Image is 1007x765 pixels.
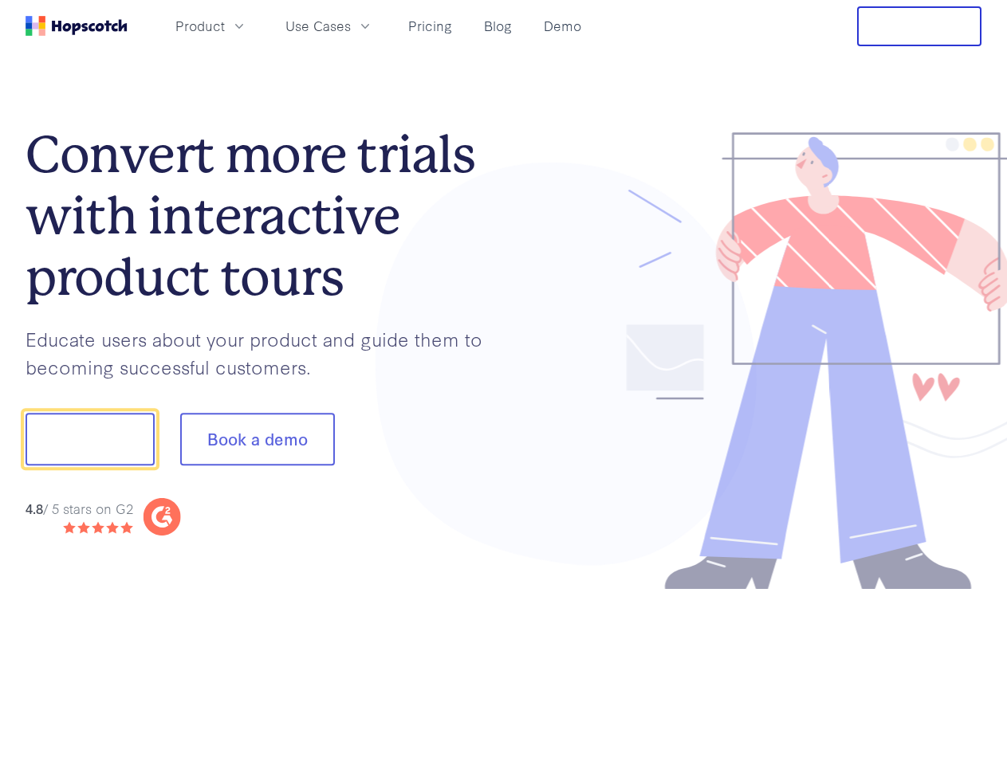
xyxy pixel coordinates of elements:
[857,6,981,46] button: Free Trial
[26,499,43,517] strong: 4.8
[285,16,351,36] span: Use Cases
[26,325,504,380] p: Educate users about your product and guide them to becoming successful customers.
[402,13,458,39] a: Pricing
[26,124,504,308] h1: Convert more trials with interactive product tours
[26,499,133,519] div: / 5 stars on G2
[175,16,225,36] span: Product
[26,16,128,36] a: Home
[26,414,155,466] button: Show me!
[166,13,257,39] button: Product
[537,13,588,39] a: Demo
[276,13,383,39] button: Use Cases
[478,13,518,39] a: Blog
[180,414,335,466] button: Book a demo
